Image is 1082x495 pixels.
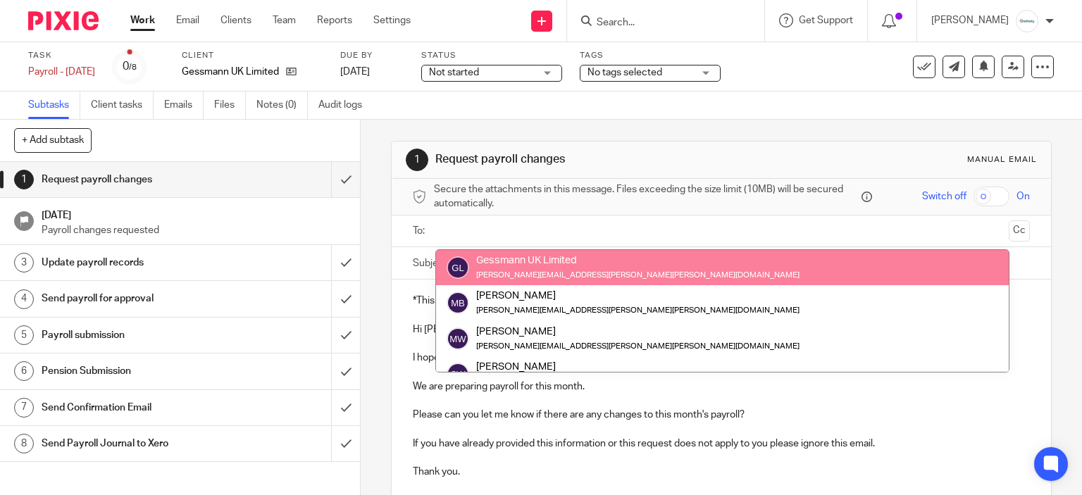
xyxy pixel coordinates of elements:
[447,292,469,314] img: svg%3E
[318,92,373,119] a: Audit logs
[14,128,92,152] button: + Add subtask
[14,434,34,453] div: 8
[42,223,346,237] p: Payroll changes requested
[931,13,1009,27] p: [PERSON_NAME]
[967,154,1037,165] div: Manual email
[799,15,853,25] span: Get Support
[476,306,800,314] small: [PERSON_NAME][EMAIL_ADDRESS][PERSON_NAME][PERSON_NAME][DOMAIN_NAME]
[406,149,428,171] div: 1
[14,170,34,189] div: 1
[14,289,34,309] div: 4
[123,58,137,75] div: 0
[413,380,1031,394] p: We are preparing payroll for this month.
[256,92,308,119] a: Notes (0)
[434,182,859,211] span: Secure the attachments in this message. Files exceeding the size limit (10MB) will be secured aut...
[91,92,154,119] a: Client tasks
[1016,189,1030,203] span: On
[182,65,279,79] p: Gessmann UK Limited
[580,50,721,61] label: Tags
[447,256,469,279] img: svg%3E
[130,13,155,27] a: Work
[28,65,95,79] div: Payroll - [DATE]
[476,289,800,303] div: [PERSON_NAME]
[476,360,673,374] div: [PERSON_NAME]
[476,324,800,338] div: [PERSON_NAME]
[164,92,204,119] a: Emails
[42,361,225,382] h1: Pension Submission
[413,408,1031,422] p: Please can you let me know if there are any changes to this month's payroll?
[429,68,479,77] span: Not started
[413,256,449,270] label: Subject:
[413,294,1031,308] p: *This is an automated email*
[413,224,428,238] label: To:
[42,397,225,418] h1: Send Confirmation Email
[922,189,966,203] span: Switch off
[317,13,352,27] a: Reports
[14,398,34,418] div: 7
[42,252,225,273] h1: Update payroll records
[182,50,323,61] label: Client
[476,342,800,350] small: [PERSON_NAME][EMAIL_ADDRESS][PERSON_NAME][PERSON_NAME][DOMAIN_NAME]
[595,17,722,30] input: Search
[340,50,404,61] label: Due by
[220,13,251,27] a: Clients
[476,253,800,268] div: Gessmann UK Limited
[176,13,199,27] a: Email
[447,363,469,385] img: svg%3E
[14,253,34,272] div: 3
[14,325,34,345] div: 5
[28,50,95,61] label: Task
[340,67,370,77] span: [DATE]
[1016,10,1038,32] img: Infinity%20Logo%20with%20Whitespace%20.png
[447,327,469,350] img: svg%3E
[413,437,1031,451] p: If you have already provided this information or this request does not apply to you please ignore...
[214,92,246,119] a: Files
[28,65,95,79] div: Payroll - August 2025
[476,271,800,279] small: [PERSON_NAME][EMAIL_ADDRESS][PERSON_NAME][PERSON_NAME][DOMAIN_NAME]
[28,11,99,30] img: Pixie
[42,433,225,454] h1: Send Payroll Journal to Xero
[435,152,751,167] h1: Request payroll changes
[413,322,1031,337] p: Hi [PERSON_NAME],
[373,13,411,27] a: Settings
[421,50,562,61] label: Status
[42,325,225,346] h1: Payroll submission
[273,13,296,27] a: Team
[42,288,225,309] h1: Send payroll for approval
[413,351,1031,365] p: I hope you are well,
[587,68,662,77] span: No tags selected
[28,92,80,119] a: Subtasks
[413,465,1031,479] p: Thank you.
[42,205,346,223] h1: [DATE]
[14,361,34,381] div: 6
[129,63,137,71] small: /8
[1009,220,1030,242] button: Cc
[42,169,225,190] h1: Request payroll changes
